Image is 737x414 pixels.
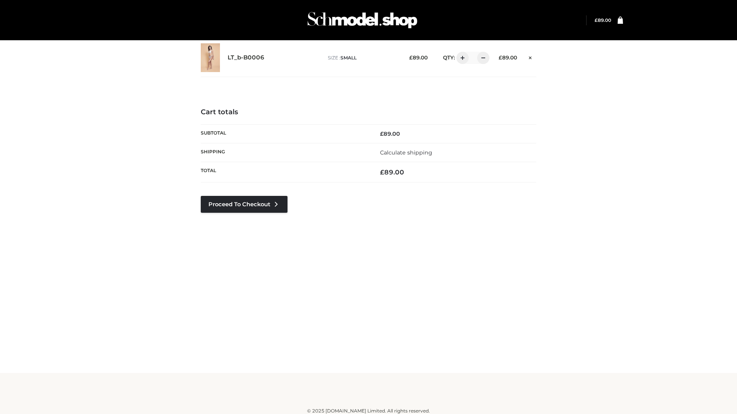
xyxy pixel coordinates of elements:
th: Subtotal [201,124,368,143]
span: £ [595,17,598,23]
bdi: 89.00 [499,54,517,61]
th: Shipping [201,143,368,162]
a: LT_b-B0006 [228,54,264,61]
span: SMALL [340,55,357,61]
p: size : [328,54,397,61]
bdi: 89.00 [409,54,428,61]
span: £ [380,168,384,176]
div: QTY: [435,52,487,64]
span: £ [499,54,502,61]
a: Calculate shipping [380,149,432,156]
span: £ [409,54,413,61]
bdi: 89.00 [380,130,400,137]
bdi: 89.00 [595,17,611,23]
span: £ [380,130,383,137]
h4: Cart totals [201,108,536,117]
a: £89.00 [595,17,611,23]
bdi: 89.00 [380,168,404,176]
a: Remove this item [525,52,536,62]
img: Schmodel Admin 964 [305,5,420,35]
th: Total [201,162,368,182]
a: Proceed to Checkout [201,196,288,213]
